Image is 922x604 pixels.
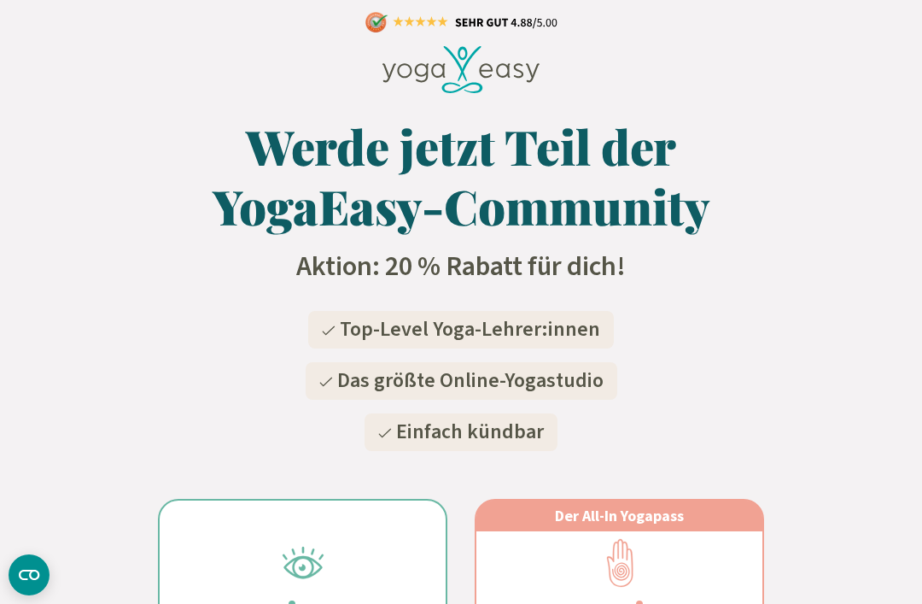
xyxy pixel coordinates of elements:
[337,366,604,396] span: Das größte Online-Yogastudio
[396,417,544,447] span: Einfach kündbar
[174,116,748,236] h1: Werde jetzt Teil der YogaEasy-Community
[9,554,50,595] button: CMP-Widget öffnen
[340,314,600,344] span: Top-Level Yoga-Lehrer:innen
[555,506,684,525] span: Der All-In Yogapass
